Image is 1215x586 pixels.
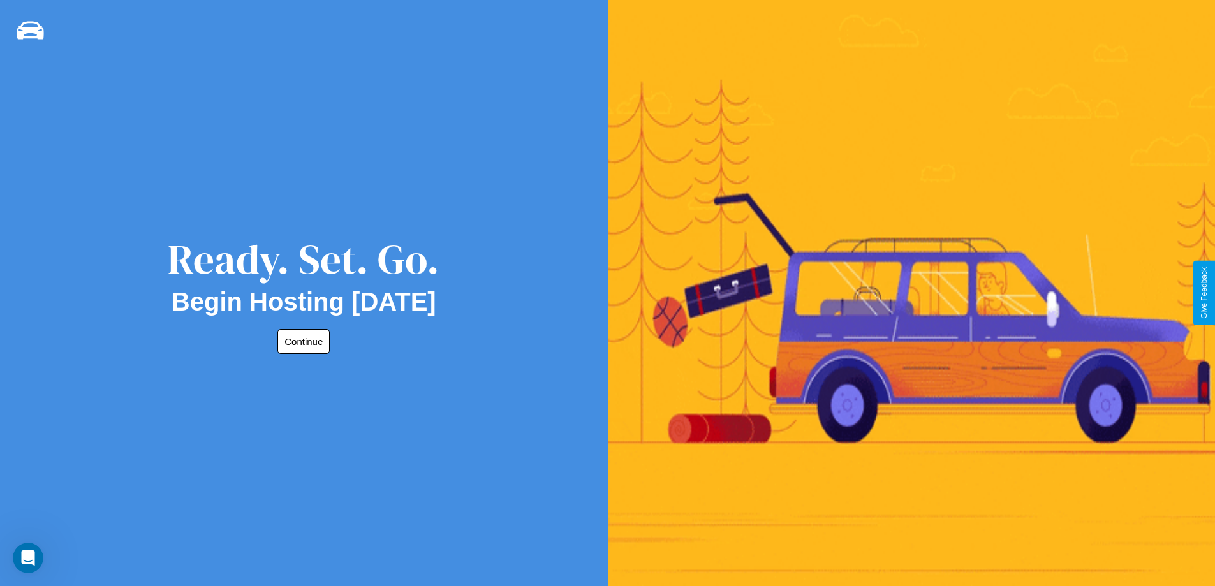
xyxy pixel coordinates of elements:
[168,231,439,288] div: Ready. Set. Go.
[172,288,436,316] h2: Begin Hosting [DATE]
[277,329,330,354] button: Continue
[13,543,43,573] iframe: Intercom live chat
[1200,267,1209,319] div: Give Feedback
